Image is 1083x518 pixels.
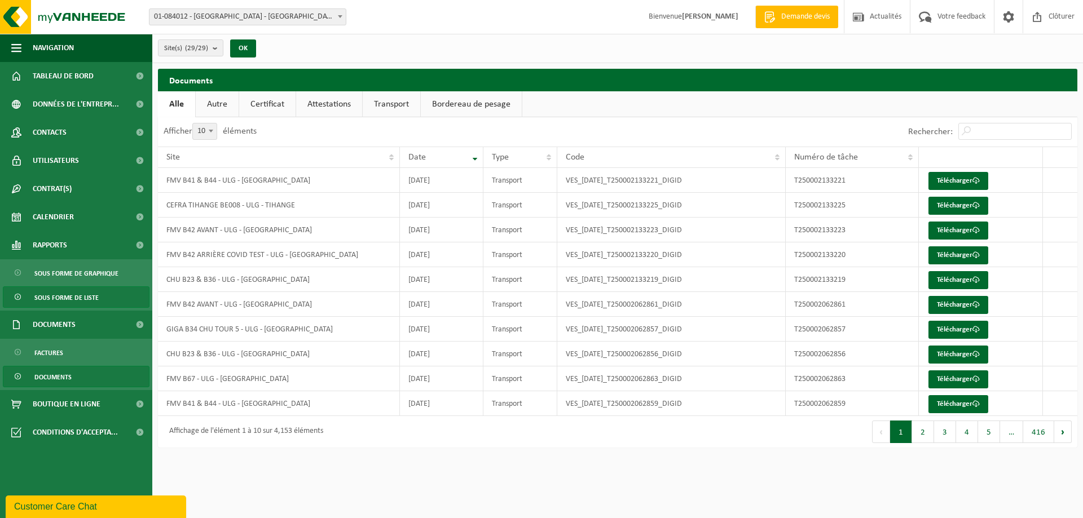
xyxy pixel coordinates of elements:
[33,231,67,259] span: Rapports
[158,292,400,317] td: FMV B42 AVANT - ULG - [GEOGRAPHIC_DATA]
[492,153,509,162] span: Type
[158,91,195,117] a: Alle
[483,193,557,218] td: Transport
[239,91,296,117] a: Certificat
[557,317,786,342] td: VES_[DATE]_T250002062857_DIGID
[786,317,919,342] td: T250002062857
[557,292,786,317] td: VES_[DATE]_T250002062861_DIGID
[33,390,100,418] span: Boutique en ligne
[166,153,180,162] span: Site
[33,175,72,203] span: Contrat(s)
[158,168,400,193] td: FMV B41 & B44 - ULG - [GEOGRAPHIC_DATA]
[483,242,557,267] td: Transport
[400,218,483,242] td: [DATE]
[158,391,400,416] td: FMV B41 & B44 - ULG - [GEOGRAPHIC_DATA]
[928,222,988,240] a: Télécharger
[928,395,988,413] a: Télécharger
[682,12,738,21] strong: [PERSON_NAME]
[400,267,483,292] td: [DATE]
[363,91,420,117] a: Transport
[34,287,99,308] span: Sous forme de liste
[400,242,483,267] td: [DATE]
[934,420,956,443] button: 3
[928,296,988,314] a: Télécharger
[158,69,1077,91] h2: Documents
[978,420,1000,443] button: 5
[33,311,76,339] span: Documents
[400,366,483,391] td: [DATE]
[33,418,118,446] span: Conditions d'accepta...
[193,123,217,139] span: 10
[33,62,94,90] span: Tableau de bord
[872,420,890,443] button: Previous
[786,342,919,366] td: T250002062856
[33,90,119,118] span: Données de l'entrepr...
[483,317,557,342] td: Transport
[149,8,346,25] span: 01-084012 - UNIVERSITE DE LIÈGE - ULG - LIÈGE
[34,366,72,388] span: Documents
[557,168,786,193] td: VES_[DATE]_T250002133221_DIGID
[3,366,149,387] a: Documents
[786,292,919,317] td: T250002062861
[483,218,557,242] td: Transport
[786,267,919,292] td: T250002133219
[158,366,400,391] td: FMV B67 - ULG - [GEOGRAPHIC_DATA]
[557,267,786,292] td: VES_[DATE]_T250002133219_DIGID
[400,193,483,218] td: [DATE]
[400,292,483,317] td: [DATE]
[33,34,74,62] span: Navigation
[928,321,988,339] a: Télécharger
[928,246,988,264] a: Télécharger
[164,127,257,136] label: Afficher éléments
[557,242,786,267] td: VES_[DATE]_T250002133220_DIGID
[1054,420,1072,443] button: Next
[786,391,919,416] td: T250002062859
[192,123,217,140] span: 10
[3,262,149,284] a: Sous forme de graphique
[158,39,223,56] button: Site(s)(29/29)
[566,153,584,162] span: Code
[400,342,483,366] td: [DATE]
[483,366,557,391] td: Transport
[400,168,483,193] td: [DATE]
[1023,420,1054,443] button: 416
[786,218,919,242] td: T250002133223
[421,91,522,117] a: Bordereau de pesage
[928,370,988,388] a: Télécharger
[3,286,149,308] a: Sous forme de liste
[786,193,919,218] td: T250002133225
[33,147,79,175] span: Utilisateurs
[786,366,919,391] td: T250002062863
[786,168,919,193] td: T250002133221
[557,366,786,391] td: VES_[DATE]_T250002062863_DIGID
[400,391,483,416] td: [DATE]
[483,267,557,292] td: Transport
[34,342,63,364] span: Factures
[1000,420,1023,443] span: …
[158,317,400,342] td: GIGA B34 CHU TOUR 5 - ULG - [GEOGRAPHIC_DATA]
[483,342,557,366] td: Transport
[483,168,557,193] td: Transport
[33,203,74,231] span: Calendrier
[3,342,149,363] a: Factures
[483,292,557,317] td: Transport
[483,391,557,416] td: Transport
[164,40,208,57] span: Site(s)
[755,6,838,28] a: Demande devis
[400,317,483,342] td: [DATE]
[408,153,426,162] span: Date
[158,342,400,366] td: CHU B23 & B36 - ULG - [GEOGRAPHIC_DATA]
[296,91,362,117] a: Attestations
[158,242,400,267] td: FMV B42 ARRIÈRE COVID TEST - ULG - [GEOGRAPHIC_DATA]
[230,39,256,57] button: OK
[928,271,988,289] a: Télécharger
[928,346,988,364] a: Télécharger
[6,493,188,518] iframe: chat widget
[794,153,858,162] span: Numéro de tâche
[908,127,953,136] label: Rechercher:
[158,267,400,292] td: CHU B23 & B36 - ULG - [GEOGRAPHIC_DATA]
[928,197,988,215] a: Télécharger
[956,420,978,443] button: 4
[158,193,400,218] td: CEFRA TIHANGE BE008 - ULG - TIHANGE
